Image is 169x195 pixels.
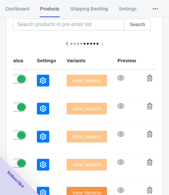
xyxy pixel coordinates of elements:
[119,0,137,17] span: Settings
[61,38,73,50] button: Scroll table left one column
[6,170,25,189] span: Subscribe
[117,58,136,63] span: Preview
[70,0,108,17] span: Shipping Backlog
[142,0,169,17] button: More tabs
[67,58,85,63] span: Variants
[40,0,59,17] span: Products
[37,58,56,63] span: Settings
[124,19,151,30] button: Search
[130,22,145,27] span: Search
[13,19,124,30] input: Search products in pre-order list
[5,0,29,17] span: Dashboard
[8,58,23,63] span: Status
